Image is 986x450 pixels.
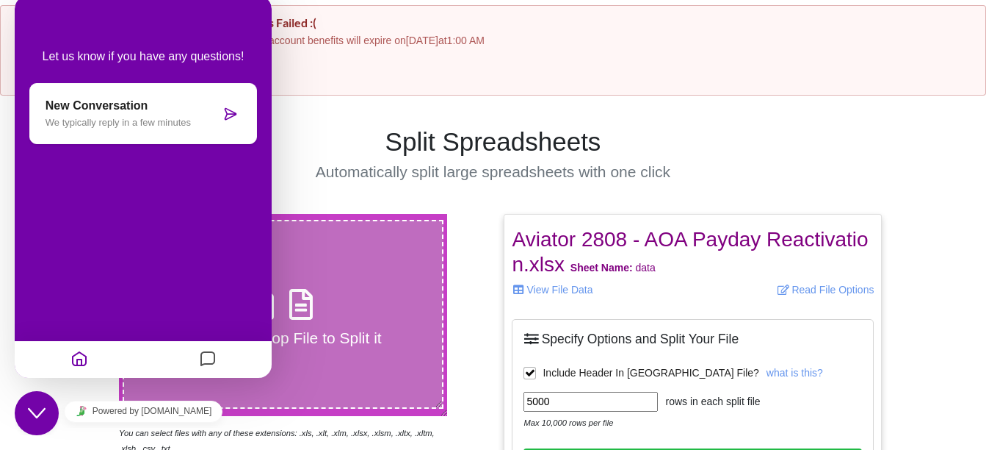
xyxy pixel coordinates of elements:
button: Home [52,350,77,379]
p: We typically reply in a few minutes [31,121,206,132]
h4: Upload or Drop File to Split it [124,329,443,347]
b: Sheet Name: [570,262,633,274]
i: Max 10,000 rows per file [523,418,613,427]
p: New Conversation [31,104,206,117]
h1: Split Spreadsheets [252,126,734,157]
p: Read File Options [704,282,874,297]
div: Your Payment For Your Monthly Subscription Has Failed :( [15,15,971,30]
span: data [570,262,656,274]
h5: Specify Options and Split Your File [523,331,862,347]
button: Messages [181,350,206,379]
iframe: chat widget [15,395,272,428]
label: rows in each split file [658,394,760,410]
h2: Aviator 2808 - AOA Payday Reactivation.xlsx [512,227,874,276]
label: Include Header In [GEOGRAPHIC_DATA] File? [523,367,758,379]
p: You have -63 day s to update your payment method. Your account benefits will expire on [DATE] at ... [15,33,971,48]
p: View File Data [512,282,681,297]
iframe: chat widget [15,391,62,435]
span: what is this? [766,367,823,379]
h4: Automatically split large spreadsheets with one click [252,162,734,181]
span: Let us know if you have any questions! [28,54,230,67]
